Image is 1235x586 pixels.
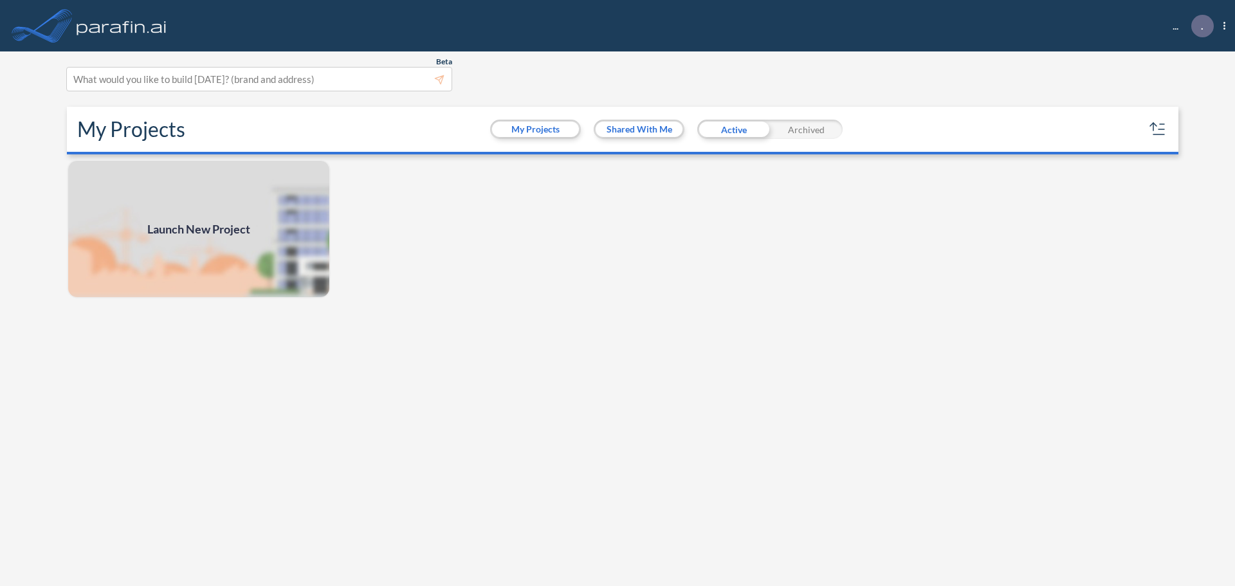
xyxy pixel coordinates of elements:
[492,122,579,137] button: My Projects
[770,120,843,139] div: Archived
[436,57,452,67] span: Beta
[1153,15,1225,37] div: ...
[67,160,331,298] img: add
[1148,119,1168,140] button: sort
[1201,20,1203,32] p: .
[697,120,770,139] div: Active
[74,13,169,39] img: logo
[77,117,185,142] h2: My Projects
[67,160,331,298] a: Launch New Project
[596,122,682,137] button: Shared With Me
[147,221,250,238] span: Launch New Project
